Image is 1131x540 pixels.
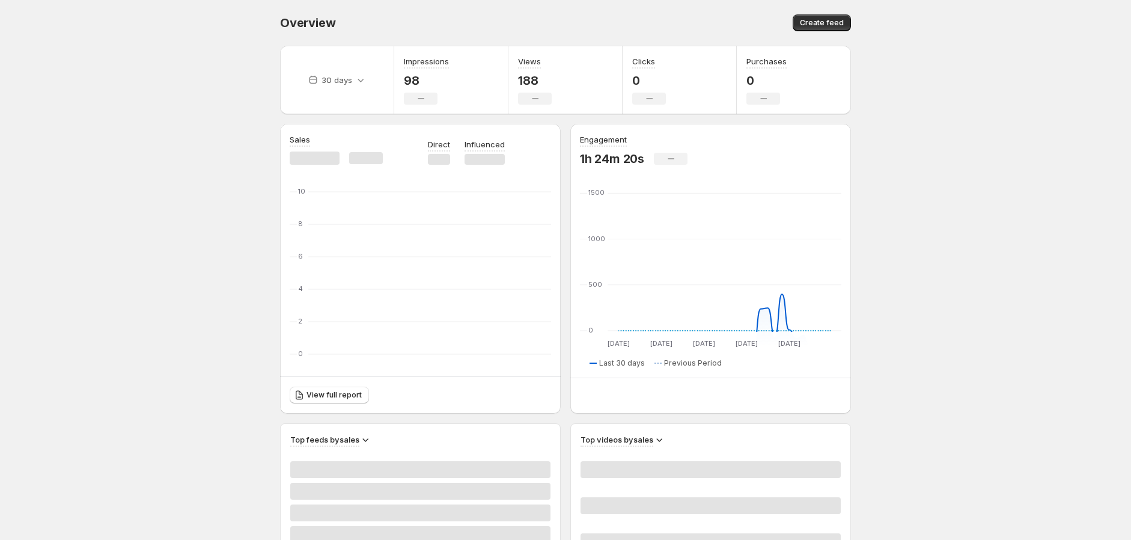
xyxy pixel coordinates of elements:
p: 30 days [322,74,352,86]
text: 500 [588,280,602,289]
h3: Impressions [404,55,449,67]
text: 4 [298,284,303,293]
span: Last 30 days [599,358,645,368]
text: [DATE] [736,339,758,348]
h3: Purchases [746,55,787,67]
text: [DATE] [608,339,630,348]
p: 0 [632,73,666,88]
text: [DATE] [650,339,672,348]
text: [DATE] [778,339,800,348]
text: 1500 [588,188,605,197]
h3: Clicks [632,55,655,67]
a: View full report [290,387,369,403]
p: Direct [428,138,450,150]
span: Overview [280,16,335,30]
button: Create feed [793,14,851,31]
p: 0 [746,73,787,88]
span: View full report [306,390,362,400]
span: Previous Period [664,358,722,368]
h3: Sales [290,133,310,146]
h3: Views [518,55,541,67]
text: 10 [298,187,305,195]
p: Influenced [465,138,505,150]
span: Create feed [800,18,844,28]
text: 0 [588,326,593,334]
h3: Engagement [580,133,627,146]
h3: Top feeds by sales [290,434,359,446]
text: [DATE] [693,339,715,348]
text: 2 [298,317,302,325]
h3: Top videos by sales [581,434,653,446]
text: 8 [298,219,303,228]
text: 6 [298,252,303,260]
p: 98 [404,73,449,88]
text: 1000 [588,235,605,243]
p: 1h 24m 20s [580,152,644,166]
text: 0 [298,349,303,358]
p: 188 [518,73,552,88]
